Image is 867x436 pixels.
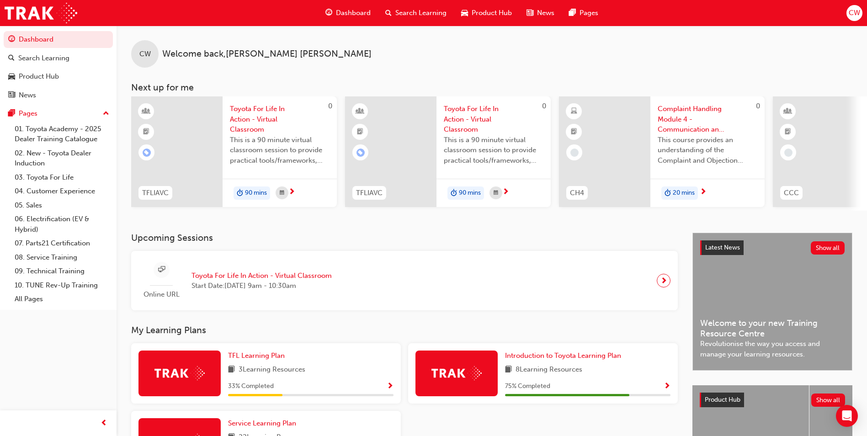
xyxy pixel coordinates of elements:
span: next-icon [288,188,295,197]
a: guage-iconDashboard [318,4,378,22]
span: car-icon [8,73,15,81]
span: 3 Learning Resources [239,364,305,376]
span: Welcome back , [PERSON_NAME] [PERSON_NAME] [162,49,372,59]
span: next-icon [502,188,509,197]
span: car-icon [461,7,468,19]
span: learningRecordVerb_NONE-icon [784,149,793,157]
span: prev-icon [101,418,107,429]
a: Latest NewsShow allWelcome to your new Training Resource CentreRevolutionise the way you access a... [692,233,852,371]
a: 0TFLIAVCToyota For Life In Action - Virtual ClassroomThis is a 90 minute virtual classroom sessio... [131,96,337,207]
span: CW [139,49,151,59]
span: duration-icon [451,187,457,199]
span: CW [849,8,860,18]
span: guage-icon [8,36,15,44]
a: Online URLToyota For Life In Action - Virtual ClassroomStart Date:[DATE] 9am - 10:30am [138,258,670,303]
span: learningResourceType_ELEARNING-icon [571,106,577,117]
span: News [537,8,554,18]
span: Latest News [705,244,740,251]
button: Show Progress [664,381,670,392]
a: pages-iconPages [562,4,606,22]
a: news-iconNews [519,4,562,22]
button: DashboardSearch LearningProduct HubNews [4,29,113,105]
a: 01. Toyota Academy - 2025 Dealer Training Catalogue [11,122,113,146]
span: learningRecordVerb_ENROLL-icon [356,149,365,157]
span: Start Date: [DATE] 9am - 10:30am [191,281,332,291]
span: booktick-icon [143,126,149,138]
span: guage-icon [325,7,332,19]
span: Pages [580,8,598,18]
span: Search Learning [395,8,447,18]
span: learningRecordVerb_NONE-icon [570,149,579,157]
div: Pages [19,108,37,119]
a: 07. Parts21 Certification [11,236,113,250]
span: news-icon [8,91,15,100]
span: booktick-icon [571,126,577,138]
span: CCC [784,188,799,198]
span: 75 % Completed [505,381,550,392]
span: Dashboard [336,8,371,18]
span: 20 mins [673,188,695,198]
span: calendar-icon [494,187,498,199]
span: 0 [756,102,760,110]
a: 08. Service Training [11,250,113,265]
span: news-icon [527,7,533,19]
div: News [19,90,36,101]
a: 05. Sales [11,198,113,213]
img: Trak [5,3,77,23]
span: pages-icon [569,7,576,19]
a: 10. TUNE Rev-Up Training [11,278,113,292]
a: Search Learning [4,50,113,67]
span: search-icon [385,7,392,19]
span: Online URL [138,289,184,300]
button: Pages [4,105,113,122]
button: CW [846,5,862,21]
a: 0CH4Complaint Handling Module 4 - Communication and Support ResourcesThis course provides an unde... [559,96,765,207]
a: search-iconSearch Learning [378,4,454,22]
a: 04. Customer Experience [11,184,113,198]
span: booktick-icon [357,126,363,138]
div: Open Intercom Messenger [836,405,858,427]
span: CH4 [570,188,584,198]
span: Product Hub [472,8,512,18]
span: book-icon [228,364,235,376]
span: Show Progress [664,383,670,391]
a: Latest NewsShow all [700,240,845,255]
span: Toyota For Life In Action - Virtual Classroom [230,104,330,135]
span: duration-icon [237,187,243,199]
span: 33 % Completed [228,381,274,392]
a: Product Hub [4,68,113,85]
h3: Next up for me [117,82,867,93]
span: duration-icon [665,187,671,199]
span: Complaint Handling Module 4 - Communication and Support Resources [658,104,757,135]
span: Toyota For Life In Action - Virtual Classroom [444,104,543,135]
button: Show Progress [387,381,394,392]
span: sessionType_ONLINE_URL-icon [158,264,165,276]
span: pages-icon [8,110,15,118]
a: News [4,87,113,104]
span: This is a 90 minute virtual classroom session to provide practical tools/frameworks, behaviours a... [444,135,543,166]
span: Product Hub [705,396,740,404]
span: TFLIAVC [142,188,169,198]
span: next-icon [700,188,707,197]
img: Trak [154,366,205,380]
span: 90 mins [459,188,481,198]
span: Toyota For Life In Action - Virtual Classroom [191,271,332,281]
span: This is a 90 minute virtual classroom session to provide practical tools/frameworks, behaviours a... [230,135,330,166]
span: TFLIAVC [356,188,383,198]
span: learningResourceType_INSTRUCTOR_LED-icon [357,106,363,117]
a: 06. Electrification (EV & Hybrid) [11,212,113,236]
a: 03. Toyota For Life [11,170,113,185]
a: Dashboard [4,31,113,48]
span: TFL Learning Plan [228,351,285,360]
a: car-iconProduct Hub [454,4,519,22]
span: up-icon [103,108,109,120]
button: Show all [811,241,845,255]
span: learningResourceType_INSTRUCTOR_LED-icon [785,106,791,117]
a: Product HubShow all [700,393,845,407]
span: next-icon [660,274,667,287]
span: learningResourceType_INSTRUCTOR_LED-icon [143,106,149,117]
span: This course provides an understanding of the Complaint and Objection Handling Guidelines to suppo... [658,135,757,166]
a: Introduction to Toyota Learning Plan [505,351,625,361]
